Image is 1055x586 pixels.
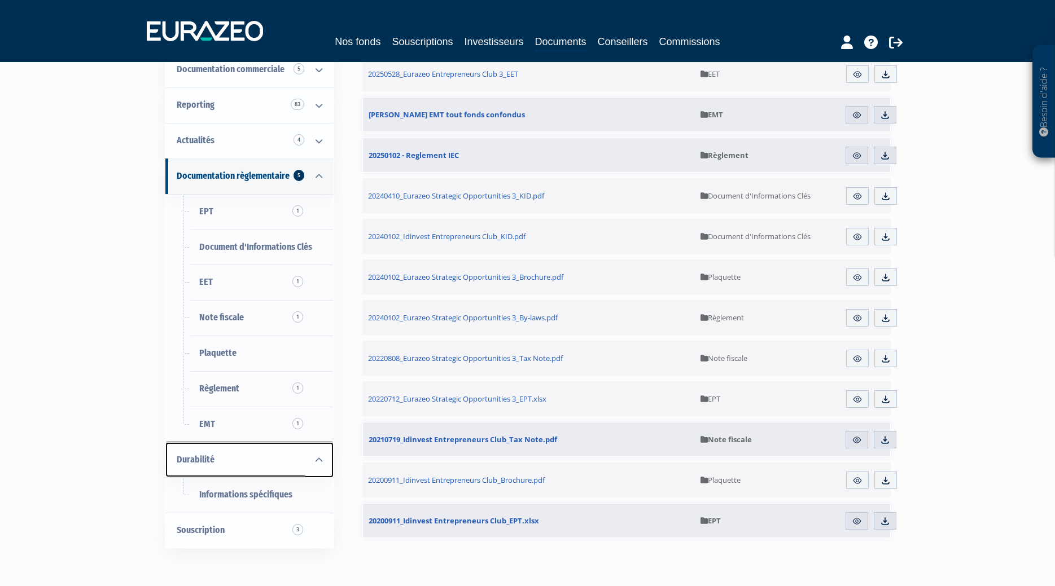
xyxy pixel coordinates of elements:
img: eye.svg [852,313,863,323]
img: download.svg [880,435,890,445]
span: 1 [292,276,303,287]
span: 20240102_Eurazeo Strategic Opportunities 3_By-laws.pdf [368,312,558,323]
span: 1 [292,382,303,394]
img: eye.svg [852,272,863,283]
span: Plaquette [701,272,741,282]
a: [PERSON_NAME] EMT tout fonds confondus [363,98,695,131]
span: 1 [292,205,303,217]
span: EPT [701,515,721,526]
span: 20240410_Eurazeo Strategic Opportunities 3_KID.pdf [368,191,544,201]
img: download.svg [880,110,890,120]
img: eye.svg [852,354,863,364]
a: Investisseurs [464,34,523,50]
span: 20200911_Idinvest Entrepreneurs Club_EPT.xlsx [369,515,539,526]
img: download.svg [880,516,890,526]
a: Informations spécifiques [165,477,334,513]
span: [PERSON_NAME] EMT tout fonds confondus [369,109,525,120]
a: 20240102_Eurazeo Strategic Opportunities 3_By-laws.pdf [362,300,695,335]
span: 20220712_Eurazeo Strategic Opportunities 3_EPT.xlsx [368,394,546,404]
a: Conseillers [598,34,648,50]
span: 4 [294,134,304,146]
img: download.svg [881,69,891,80]
span: Document d'Informations Clés [199,241,312,252]
a: Documents [535,34,586,51]
span: 83 [291,99,304,110]
span: Note fiscale [701,353,747,363]
span: 3 [292,524,303,535]
span: Documentation règlementaire [177,170,290,181]
span: 1 [292,418,303,429]
a: 20220808_Eurazeo Strategic Opportunities 3_Tax Note.pdf [362,341,695,376]
span: 20250528_Eurazeo Entrepreneurs Club 3_EET [368,69,518,79]
span: Informations spécifiques [199,489,292,500]
span: EET [199,276,213,287]
a: Note fiscale1 [165,300,334,336]
span: 20240102_Eurazeo Strategic Opportunities 3_Brochure.pdf [368,272,563,282]
a: Document d'Informations Clés [165,230,334,265]
img: download.svg [881,354,891,364]
a: 20250528_Eurazeo Entrepreneurs Club 3_EET [362,56,695,91]
span: Règlement [701,150,748,160]
span: EMT [199,418,215,429]
span: Documentation commerciale [177,64,284,74]
a: 20240102_Idinvest Entrepreneurs Club_KID.pdf [362,219,695,254]
img: eye.svg [852,69,863,80]
a: 20240410_Eurazeo Strategic Opportunities 3_KID.pdf [362,178,695,213]
span: Plaquette [701,475,741,485]
a: Reporting 83 [165,87,334,123]
span: 20220808_Eurazeo Strategic Opportunities 3_Tax Note.pdf [368,353,563,363]
span: 20210719_Idinvest Entrepreneurs Club_Tax Note.pdf [369,434,557,444]
img: download.svg [881,232,891,242]
img: download.svg [881,272,891,283]
span: Reporting [177,99,214,110]
a: 20200911_Idinvest Entrepreneurs Club_Brochure.pdf [362,462,695,497]
a: Plaquette [165,336,334,371]
a: Nos fonds [335,34,380,50]
span: Actualités [177,135,214,146]
img: eye.svg [852,394,863,404]
span: EMT [701,109,723,120]
span: Plaquette [199,347,237,358]
a: 20250102 - Reglement IEC [363,138,695,172]
img: eye.svg [852,151,862,161]
span: 1 [292,311,303,323]
img: 1732889491-logotype_eurazeo_blanc_rvb.png [147,21,263,41]
a: EMT1 [165,407,334,442]
img: eye.svg [852,475,863,486]
a: 20210719_Idinvest Entrepreneurs Club_Tax Note.pdf [363,422,695,456]
a: 20220712_Eurazeo Strategic Opportunities 3_EPT.xlsx [362,381,695,416]
span: Document d'Informations Clés [701,191,811,201]
img: download.svg [880,151,890,161]
a: Règlement1 [165,371,334,407]
span: Document d'Informations Clés [701,231,811,241]
span: EET [701,69,720,79]
img: download.svg [881,394,891,404]
a: EET1 [165,265,334,300]
img: eye.svg [852,110,862,120]
span: 5 [294,170,304,181]
span: 5 [294,63,304,74]
a: 20240102_Eurazeo Strategic Opportunities 3_Brochure.pdf [362,259,695,294]
span: 20200911_Idinvest Entrepreneurs Club_Brochure.pdf [368,475,545,485]
p: Besoin d'aide ? [1038,51,1050,153]
a: 20200911_Idinvest Entrepreneurs Club_EPT.xlsx [363,504,695,537]
span: 20250102 - Reglement IEC [369,150,459,160]
a: Souscription3 [165,513,334,548]
a: Durabilité [165,442,334,478]
img: eye.svg [852,191,863,201]
img: eye.svg [852,516,862,526]
a: EPT1 [165,194,334,230]
span: Durabilité [177,454,214,465]
span: Note fiscale [199,312,244,323]
a: Actualités 4 [165,123,334,158]
img: download.svg [881,313,891,323]
a: Souscriptions [392,34,453,50]
img: download.svg [881,191,891,201]
a: Documentation règlementaire 5 [165,158,334,194]
span: Note fiscale [701,434,752,444]
a: Commissions [659,34,720,50]
span: Règlement [701,312,744,323]
a: Documentation commerciale 5 [165,52,334,87]
span: EPT [701,394,720,404]
img: eye.svg [852,232,863,242]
